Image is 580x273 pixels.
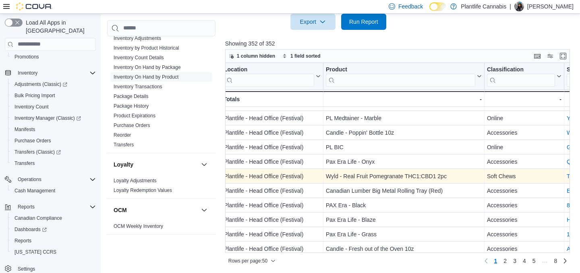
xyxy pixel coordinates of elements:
[491,254,501,267] button: Page 1 of 8
[224,215,321,225] div: Plantlife - Head Office (Festival)
[11,158,96,168] span: Transfers
[14,115,81,121] span: Inventory Manager (Classic)
[11,236,35,246] a: Reports
[487,157,561,167] div: Accessories
[14,138,51,144] span: Purchase Orders
[114,35,161,42] span: Inventory Adjustments
[532,257,536,265] span: 5
[487,128,561,138] div: Accessories
[11,147,96,157] span: Transfers (Classic)
[107,221,215,234] div: OCM
[11,113,96,123] span: Inventory Manager (Classic)
[14,226,47,233] span: Dashboards
[11,186,58,196] a: Cash Management
[11,213,96,223] span: Canadian Compliance
[114,132,131,138] a: Reorder
[114,113,155,119] a: Product Expirations
[225,40,574,48] p: Showing 352 of 352
[114,84,162,90] a: Inventory Transactions
[224,66,321,86] button: Location
[224,171,321,181] div: Plantlife - Head Office (Festival)
[114,160,133,169] h3: Loyalty
[114,64,181,71] span: Inventory On Hand by Package
[341,14,386,30] button: Run Report
[14,215,62,221] span: Canadian Compliance
[326,99,482,108] div: [DEMOGRAPHIC_DATA]
[8,113,99,124] a: Inventory Manager (Classic)
[224,99,321,108] div: Plantlife - Head Office (Festival)
[11,113,84,123] a: Inventory Manager (Classic)
[14,188,55,194] span: Cash Management
[224,186,321,196] div: Plantlife - Head Office (Festival)
[8,146,99,158] a: Transfers (Classic)
[11,186,96,196] span: Cash Management
[14,126,35,133] span: Manifests
[8,235,99,246] button: Reports
[487,66,561,86] button: Classification
[224,94,321,104] div: Totals
[398,2,423,10] span: Feedback
[18,176,41,183] span: Operations
[2,67,99,79] button: Inventory
[461,2,506,11] p: Plantlife Cannabis
[224,229,321,239] div: Plantlife - Head Office (Festival)
[11,247,60,257] a: [US_STATE] CCRS
[16,2,52,10] img: Cova
[494,257,497,265] span: 1
[532,51,542,61] button: Keyboard shortcuts
[487,200,561,210] div: Accessories
[237,53,275,59] span: 1 column hidden
[295,14,331,30] span: Export
[14,202,38,212] button: Reports
[114,55,164,60] a: Inventory Count Details
[326,244,482,254] div: Candle - Fresh out of the Oven 10z
[11,91,58,100] a: Bulk Pricing Import
[8,158,99,169] button: Transfers
[114,178,157,183] a: Loyalty Adjustments
[228,258,267,264] span: Rows per page : 50
[107,176,215,198] div: Loyalty
[18,266,35,272] span: Settings
[114,177,157,184] span: Loyalty Adjustments
[487,99,561,108] div: Accessories
[558,51,568,61] button: Enter fullscreen
[326,200,482,210] div: PAX Era - Black
[290,53,321,59] span: 1 field sorted
[11,102,96,112] span: Inventory Count
[326,229,482,239] div: Pax Era Life - Grass
[224,244,321,254] div: Plantlife - Head Office (Festival)
[326,171,482,181] div: Wyld - Real Fruit Pomegranate THC1:CBD1 2pc
[8,185,99,196] button: Cash Management
[224,200,321,210] div: Plantlife - Head Office (Festival)
[8,124,99,135] button: Manifests
[514,2,524,11] div: Vanessa Brown
[520,254,529,267] a: Page 4 of 8
[523,257,526,265] span: 4
[114,142,134,148] span: Transfers
[225,256,279,266] button: Rows per page:50
[224,113,321,123] div: Plantlife - Head Office (Festival)
[513,257,516,265] span: 3
[114,223,163,229] a: OCM Weekly Inventory
[481,256,491,266] button: Previous page
[14,175,96,184] span: Operations
[114,54,164,61] span: Inventory Count Details
[114,83,162,90] span: Inventory Transactions
[114,206,127,214] h3: OCM
[114,206,198,214] button: OCM
[8,101,99,113] button: Inventory Count
[199,205,209,215] button: OCM
[114,103,149,109] a: Package History
[487,229,561,239] div: Accessories
[290,14,336,30] button: Export
[18,204,35,210] span: Reports
[8,51,99,63] button: Promotions
[326,215,482,225] div: Pax Era Life - Blaze
[2,174,99,185] button: Operations
[539,257,551,267] li: Skipping pages 6 to 7
[487,94,561,104] div: -
[8,224,99,235] a: Dashboards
